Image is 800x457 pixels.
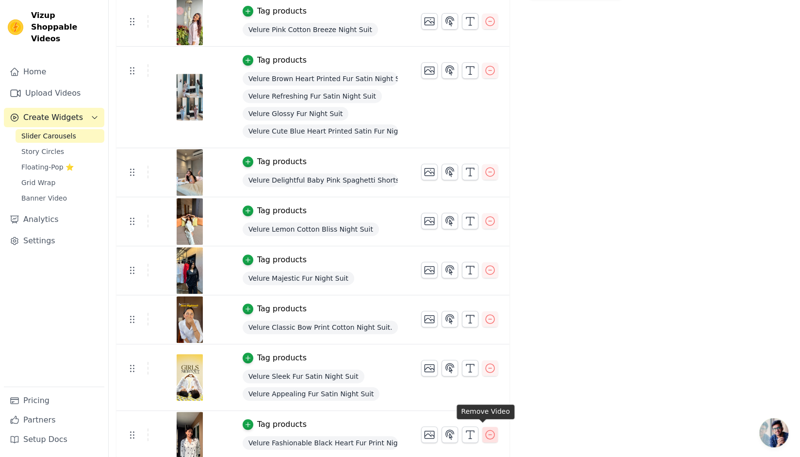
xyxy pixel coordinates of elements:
button: Change Thumbnail [421,360,438,376]
img: Vizup [8,19,23,35]
button: Change Thumbnail [421,13,438,30]
button: Tag products [243,156,307,168]
button: Tag products [243,54,307,66]
button: Tag products [243,254,307,266]
span: Velure Delightful Baby Pink Spaghetti Shorts Set [243,173,398,187]
img: vizup-images-1746.jpg [176,354,203,401]
button: Tag products [243,352,307,364]
img: vizup-images-5e2d.png [176,74,203,120]
span: Create Widgets [23,112,83,123]
img: vizup-images-e398.jpg [176,296,203,343]
span: Velure Cute Blue Heart Printed Satin Fur Night Suit [243,124,398,138]
div: Tag products [257,254,307,266]
div: Tag products [257,54,307,66]
span: Velure Brown Heart Printed Fur Satin Night Suit [243,72,398,85]
button: Change Thumbnail [421,426,438,443]
a: Pricing [4,391,104,410]
span: Story Circles [21,147,64,156]
div: Tag products [257,419,307,430]
span: Velure Fashionable Black Heart Fur Print Night Suit [243,436,398,450]
button: Change Thumbnail [421,311,438,327]
a: Banner Video [16,191,104,205]
button: Tag products [243,303,307,315]
a: Slider Carousels [16,129,104,143]
button: Change Thumbnail [421,262,438,278]
span: Velure Lemon Cotton Bliss Night Suit [243,222,379,236]
button: Change Thumbnail [421,213,438,229]
a: Grid Wrap [16,176,104,189]
span: Velure Majestic Fur Night Suit [243,271,354,285]
span: Velure Classic Bow Print Cotton Night Suit. [243,321,398,334]
div: Tag products [257,352,307,364]
div: Tag products [257,156,307,168]
button: Create Widgets [4,108,104,127]
a: Settings [4,231,104,251]
a: Story Circles [16,145,104,158]
span: Banner Video [21,193,67,203]
span: Slider Carousels [21,131,76,141]
button: Tag products [243,419,307,430]
a: Upload Videos [4,84,104,103]
a: Home [4,62,104,82]
button: Change Thumbnail [421,164,438,180]
span: Floating-Pop ⭐ [21,162,74,172]
button: Change Thumbnail [421,62,438,79]
div: Open chat [759,418,788,447]
a: Analytics [4,210,104,229]
span: Velure Glossy Fur Night Suit [243,107,349,120]
div: Tag products [257,5,307,17]
span: Velure Sleek Fur Satin Night Suit [243,370,364,383]
div: Tag products [257,303,307,315]
span: Grid Wrap [21,178,55,187]
span: Velure Appealing Fur Satin Night Suit [243,387,380,401]
a: Floating-Pop ⭐ [16,160,104,174]
img: vizup-images-ad7c.jpg [176,198,203,245]
img: vizup-images-cd64.jpg [176,149,203,196]
span: Vizup Shoppable Videos [31,10,100,45]
img: vizup-images-f8f4.jpg [176,247,203,294]
button: Tag products [243,5,307,17]
span: Velure Refreshing Fur Satin Night Suit [243,89,382,103]
span: Velure Pink Cotton Breeze Night Suit [243,23,378,36]
button: Tag products [243,205,307,217]
a: Setup Docs [4,430,104,449]
div: Tag products [257,205,307,217]
a: Partners [4,410,104,430]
